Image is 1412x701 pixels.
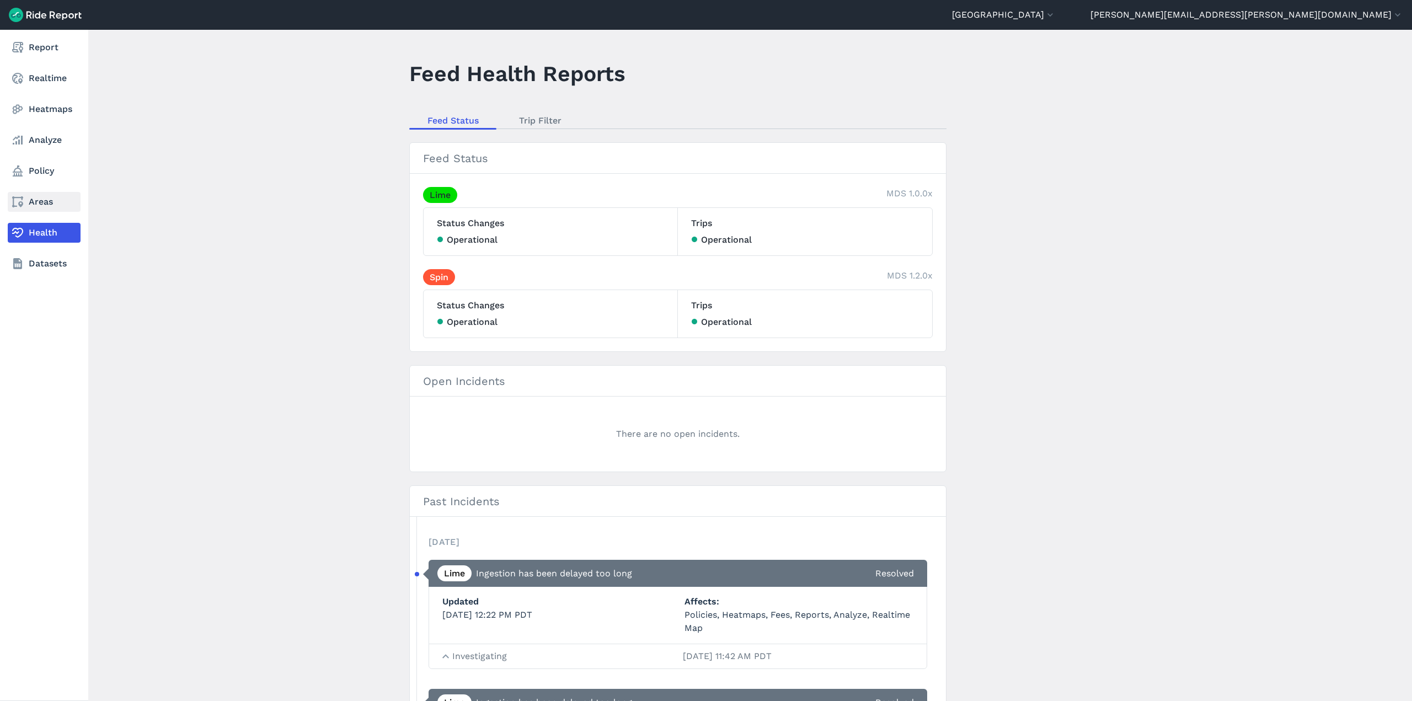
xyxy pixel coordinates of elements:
div: MDS 1.0.0x [886,187,933,203]
h3: Ingestion has been delayed too long [476,567,632,580]
div: MDS 1.2.0x [887,269,933,285]
a: Heatmaps [8,99,81,119]
a: Feed Status [409,112,496,129]
a: Health [8,223,81,243]
a: Spin [423,269,455,285]
a: Realtime [8,68,81,88]
a: Analyze [8,130,81,150]
h2: Past Incidents [410,486,946,517]
div: There are no open incidents. [423,410,933,458]
div: Trips [678,208,932,255]
div: Operational [437,233,664,247]
a: Lime [437,565,472,581]
summary: Investigating[DATE] 11:42 AM PDT [442,644,913,668]
div: Trips [678,290,932,338]
li: [DATE] [423,530,933,554]
h4: Affects : [684,595,913,608]
div: Status Changes [424,290,678,338]
h4: Updated [442,595,671,608]
span: Investigating [452,650,913,663]
a: Trip Filter [496,112,584,129]
span: Resolved [875,567,914,580]
div: Policies, Heatmaps, Fees, Reports, Analyze, Realtime Map [684,608,913,635]
a: Lime [423,187,457,203]
div: Status Changes [424,208,678,255]
h2: Feed Status [410,143,946,174]
button: [PERSON_NAME][EMAIL_ADDRESS][PERSON_NAME][DOMAIN_NAME] [1090,8,1403,22]
a: Policy [8,161,81,181]
div: Operational [437,315,664,329]
div: [DATE] 12:22 PM PDT [442,595,671,635]
h1: Feed Health Reports [409,58,625,89]
a: Areas [8,192,81,212]
a: Datasets [8,254,81,274]
div: Operational [691,315,919,329]
h2: Open Incidents [410,366,946,397]
button: [GEOGRAPHIC_DATA] [952,8,1056,22]
img: Ride Report [9,8,82,22]
span: [DATE] 11:42 AM PDT [683,650,913,663]
div: Operational [691,233,919,247]
a: Report [8,38,81,57]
